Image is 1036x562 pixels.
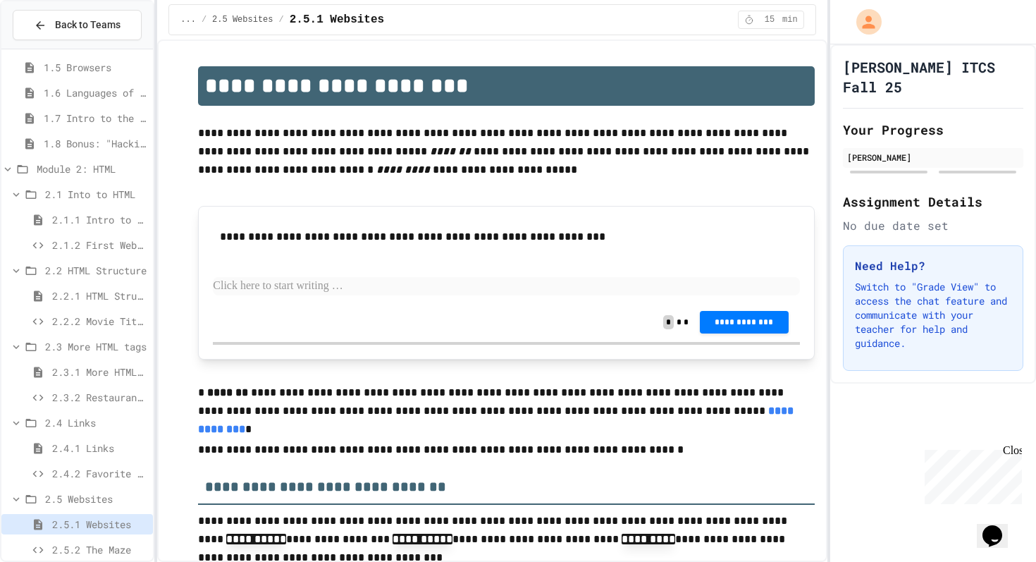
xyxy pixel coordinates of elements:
[13,10,142,40] button: Back to Teams
[855,257,1011,274] h3: Need Help?
[44,111,147,126] span: 1.7 Intro to the Web Review
[37,161,147,176] span: Module 2: HTML
[855,280,1011,350] p: Switch to "Grade View" to access the chat feature and communicate with your teacher for help and ...
[55,18,121,32] span: Back to Teams
[52,365,147,379] span: 2.3.1 More HTML Tags
[45,339,147,354] span: 2.3 More HTML tags
[843,217,1023,234] div: No due date set
[180,14,196,25] span: ...
[841,6,885,38] div: My Account
[45,263,147,278] span: 2.2 HTML Structure
[847,151,1019,164] div: [PERSON_NAME]
[44,85,147,100] span: 1.6 Languages of the Web
[45,491,147,506] span: 2.5 Websites
[919,444,1022,504] iframe: chat widget
[843,57,1023,97] h1: [PERSON_NAME] ITCS Fall 25
[44,60,147,75] span: 1.5 Browsers
[52,314,147,329] span: 2.2.2 Movie Title
[279,14,284,25] span: /
[843,120,1023,140] h2: Your Progress
[758,14,781,25] span: 15
[52,517,147,532] span: 2.5.1 Websites
[290,11,384,28] span: 2.5.1 Websites
[52,466,147,481] span: 2.4.2 Favorite Links
[202,14,206,25] span: /
[782,14,798,25] span: min
[212,14,273,25] span: 2.5 Websites
[52,441,147,456] span: 2.4.1 Links
[52,542,147,557] span: 2.5.2 The Maze
[843,192,1023,212] h2: Assignment Details
[45,187,147,202] span: 2.1 Into to HTML
[45,415,147,430] span: 2.4 Links
[52,212,147,227] span: 2.1.1 Intro to HTML
[977,506,1022,548] iframe: chat widget
[52,390,147,405] span: 2.3.2 Restaurant Menu
[52,238,147,252] span: 2.1.2 First Webpage
[6,6,97,90] div: Chat with us now!Close
[44,136,147,151] span: 1.8 Bonus: "Hacking" The Web
[52,288,147,303] span: 2.2.1 HTML Structure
